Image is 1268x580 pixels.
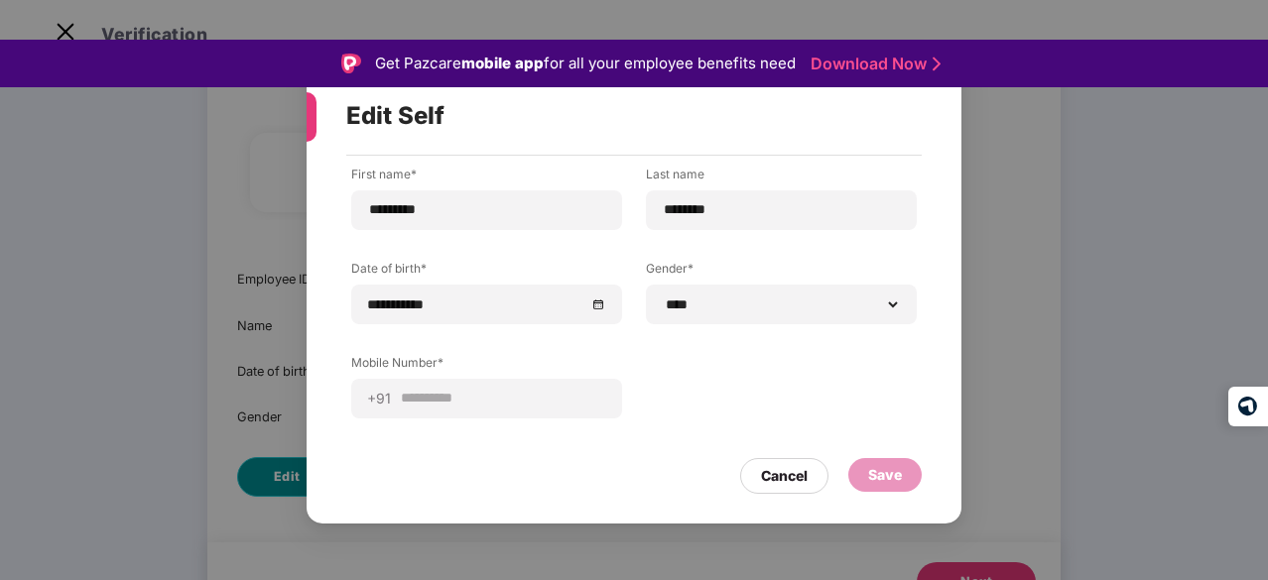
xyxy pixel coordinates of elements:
a: Download Now [811,54,935,74]
span: +91 [367,389,399,407]
label: Date of birth* [351,259,622,284]
div: Save [868,463,902,485]
label: Mobile Number* [351,353,622,378]
img: Logo [341,54,361,73]
label: Gender* [646,259,917,284]
div: Get Pazcare for all your employee benefits need [375,52,796,75]
div: Cancel [761,464,808,486]
div: Edit Self [346,77,874,155]
strong: mobile app [461,54,544,72]
label: Last name [646,165,917,189]
label: First name* [351,165,622,189]
img: Stroke [933,54,941,74]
